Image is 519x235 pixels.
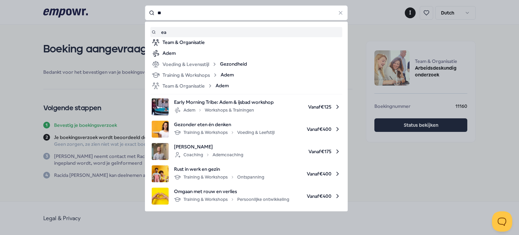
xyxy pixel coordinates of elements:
span: Gezonder eten én denken [174,121,275,128]
a: product imageEarly Morning Tribe: Adem & ijsbad workshopAdemWorkshops & TrainingenVanaf€125 [152,98,341,115]
iframe: Help Scout Beacon - Open [492,211,512,232]
img: product image [152,165,169,182]
span: Vanaf € 400 [295,188,341,205]
div: Adem [163,49,341,57]
div: Training & Workshops Persoonlijke ontwikkeling [174,195,289,204]
span: Early Morning Tribe: Adem & ijsbad workshop [174,98,274,106]
div: Training & Workshops [152,71,218,79]
span: Vanaf € 400 [280,121,341,138]
img: product image [152,143,169,160]
span: Vanaf € 125 [279,98,341,115]
a: Team & Organisatie [152,39,341,47]
img: product image [152,121,169,138]
a: Team & OrganisatieAdem [152,82,341,90]
div: Team & Organisatie [152,82,213,90]
div: Coaching Ademcoaching [174,151,243,159]
span: Adem [216,82,229,90]
div: Team & Organisatie [163,39,341,47]
span: Adem [221,71,234,79]
span: Rust in werk en gezin [174,165,264,173]
div: Training & Workshops Ontspanning [174,173,264,181]
a: product image[PERSON_NAME]CoachingAdemcoachingVanaf€175 [152,143,341,160]
span: Omgaan met rouw en verlies [174,188,289,195]
div: Voeding & Levensstijl [152,60,217,68]
a: Adem [152,49,341,57]
span: [PERSON_NAME] [174,143,243,150]
input: Search for products, categories or subcategories [145,5,348,20]
a: product imageOmgaan met rouw en verliesTraining & WorkshopsPersoonlijke ontwikkelingVanaf€400 [152,188,341,205]
span: Vanaf € 175 [249,143,341,160]
a: product imageGezonder eten én denkenTraining & WorkshopsVoeding & LeefstijlVanaf€400 [152,121,341,138]
span: Vanaf € 400 [270,165,341,182]
a: product imageRust in werk en gezinTraining & WorkshopsOntspanningVanaf€400 [152,165,341,182]
div: Training & Workshops Voeding & Leefstijl [174,128,275,137]
span: Gezondheid [220,60,247,68]
img: product image [152,98,169,115]
a: Training & WorkshopsAdem [152,71,341,79]
img: product image [152,188,169,205]
div: Adem Workshops & Trainingen [174,106,254,114]
a: Voeding & LevensstijlGezondheid [152,60,341,68]
a: ea [152,28,341,36]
